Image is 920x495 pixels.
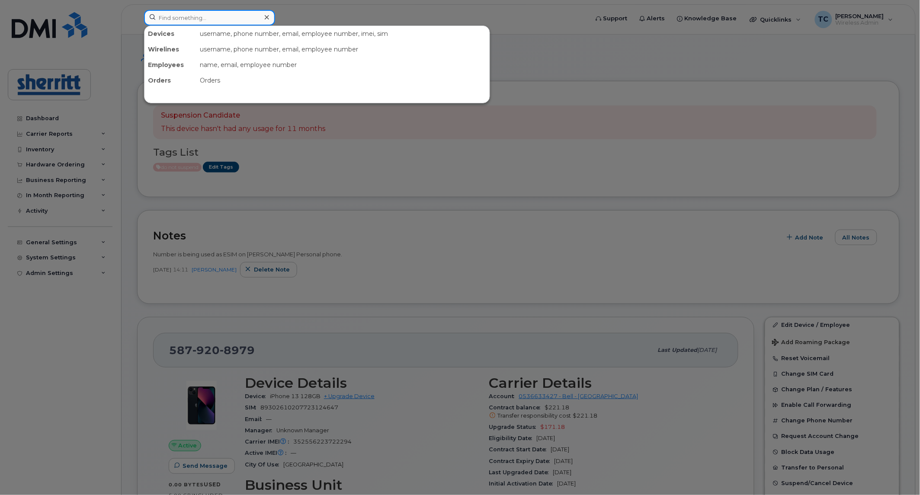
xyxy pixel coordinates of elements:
[144,26,196,42] div: Devices
[196,42,490,57] div: username, phone number, email, employee number
[196,73,490,88] div: Orders
[144,57,196,73] div: Employees
[196,57,490,73] div: name, email, employee number
[144,42,196,57] div: Wirelines
[144,73,196,88] div: Orders
[196,26,490,42] div: username, phone number, email, employee number, imei, sim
